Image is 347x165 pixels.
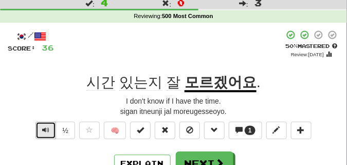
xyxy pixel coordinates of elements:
[162,13,213,19] strong: 500 Most Common
[8,30,54,43] div: /
[155,122,175,139] button: Reset to 0% Mastered (alt+r)
[42,43,54,52] span: 36
[257,74,261,90] span: .
[8,96,339,106] div: I don't know if I have the time.
[284,42,339,49] div: Mastered
[185,74,257,92] u: 모르겠어요
[179,122,200,139] button: Ignore sentence (alt+i)
[79,122,100,139] button: Favorite sentence (alt+f)
[86,74,115,91] span: 시간
[248,127,252,134] span: 1
[204,122,225,139] button: Grammar (alt+g)
[119,74,162,91] span: 있는지
[8,45,35,52] span: Score:
[291,122,312,139] button: Add to collection (alt+a)
[130,122,151,139] button: Set this sentence to 100% Mastered (alt+m)
[286,43,298,49] span: 50 %
[291,52,324,57] small: Review: [DATE]
[33,122,75,144] div: Text-to-speech controls
[56,122,75,139] button: ½
[104,122,126,139] button: 🧠
[8,106,339,117] div: sigan itneunji jal moreugesseoyo.
[266,122,287,139] button: Edit sentence (alt+d)
[35,122,56,139] button: Play sentence audio (ctl+space)
[229,122,262,139] button: 1
[167,74,181,91] span: 잘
